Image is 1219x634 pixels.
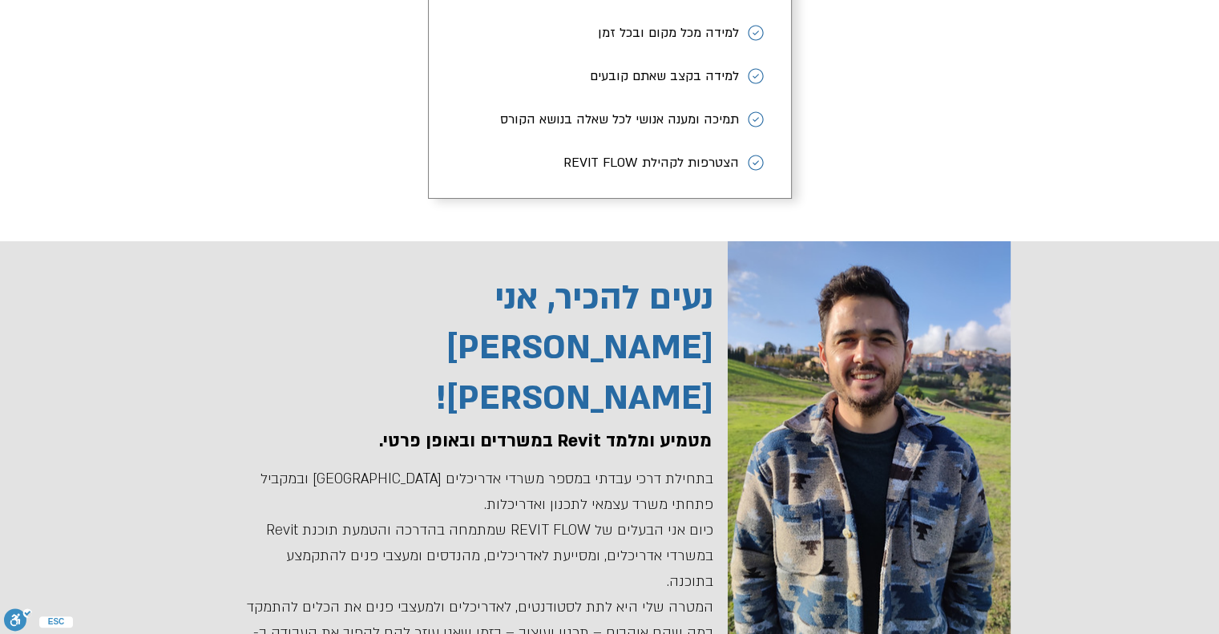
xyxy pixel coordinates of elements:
span: נעים להכיר, אני [PERSON_NAME] [PERSON_NAME]! [436,275,713,421]
li: למידה מכל מקום ובכל זמן [453,11,767,55]
span: כיום אני הבעלים של REVIT FLOW שמתמחה בהדרכה והטמעת תוכנת Revit במשרדי אדריכלים, ומסייעת לאדריכלים... [266,521,713,591]
span: בתחילת דרכי עבדתי במספר משרדי אדריכלים [GEOGRAPHIC_DATA] ובמקביל פתחתי משרד עצמאי לתכנון ואדריכלות. [260,470,713,514]
li: למידה בקצב שאתם קובעים [453,55,767,98]
span: מטמיע ומלמד Revit במשרדים ובאופן פרטי. [379,429,712,453]
li: תמיכה ומענה אנושי לכל שאלה בנושא הקורס [453,98,767,141]
li: הצטרפות לקהילת REVIT FLOW [453,141,767,174]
